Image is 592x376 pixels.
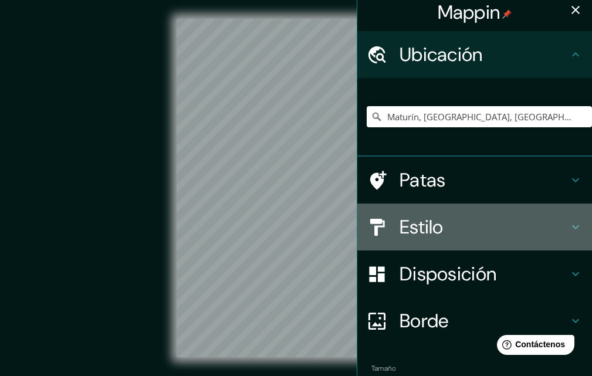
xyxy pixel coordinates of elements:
[357,31,592,78] div: Ubicación
[357,250,592,297] div: Disposición
[488,330,579,363] iframe: Lanzador de widgets de ayuda
[400,309,449,333] font: Borde
[502,9,512,19] img: pin-icon.png
[357,157,592,204] div: Patas
[357,297,592,344] div: Borde
[400,168,446,192] font: Patas
[400,262,496,286] font: Disposición
[367,106,592,127] input: Elige tu ciudad o zona
[400,42,483,67] font: Ubicación
[371,364,395,373] font: Tamaño
[400,215,444,239] font: Estilo
[177,19,416,357] canvas: Mapa
[357,204,592,250] div: Estilo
